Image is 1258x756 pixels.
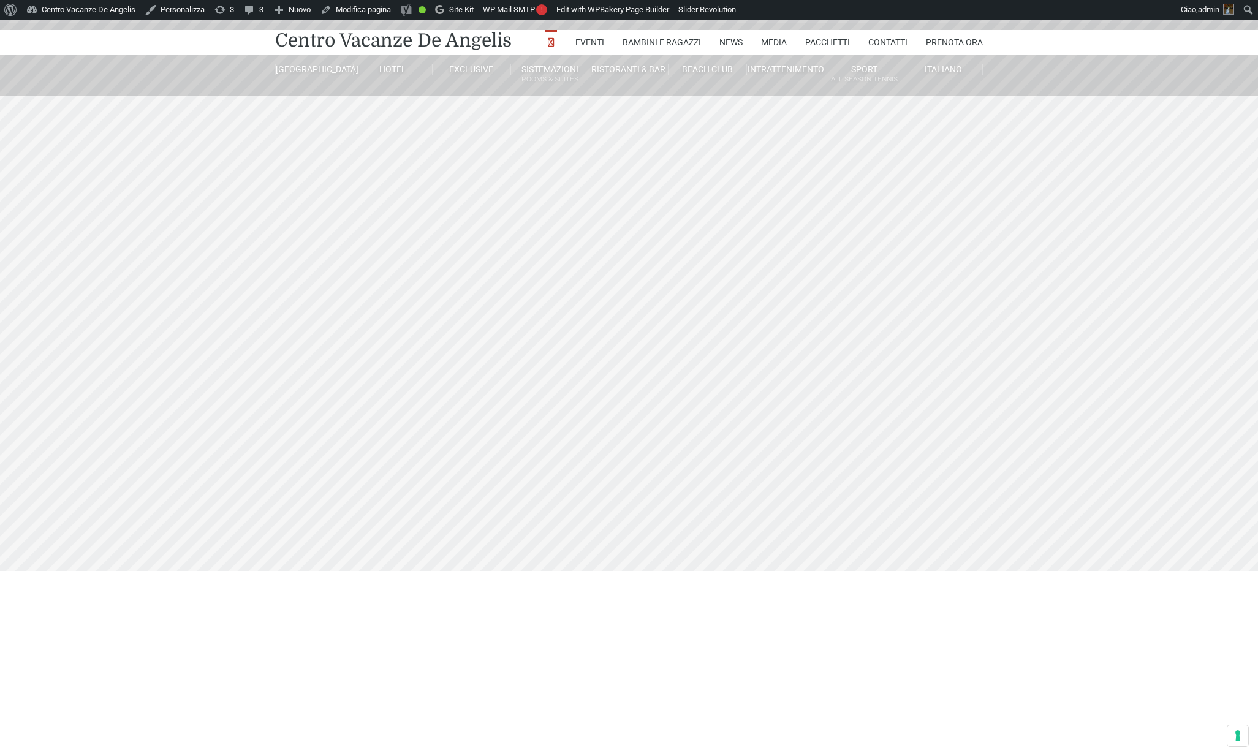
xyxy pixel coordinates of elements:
a: SistemazioniRooms & Suites [511,64,589,86]
a: [GEOGRAPHIC_DATA] [275,64,354,75]
span: admin [1198,5,1219,14]
a: Intrattenimento [747,64,825,75]
a: Beach Club [669,64,747,75]
button: Le tue preferenze relative al consenso per le tecnologie di tracciamento [1227,725,1248,746]
a: SportAll Season Tennis [825,64,904,86]
small: Rooms & Suites [511,74,589,85]
small: All Season Tennis [825,74,903,85]
iframe: WooDoo Online Reception [275,605,983,663]
a: Eventi [575,30,604,55]
a: Centro Vacanze De Angelis [275,28,512,53]
a: News [719,30,743,55]
a: Contatti [868,30,908,55]
a: Prenota Ora [926,30,983,55]
a: Exclusive [433,64,511,75]
a: Bambini e Ragazzi [623,30,701,55]
a: Ristoranti & Bar [589,64,668,75]
a: Italiano [904,64,983,75]
a: Pacchetti [805,30,850,55]
span: Slider Revolution [678,5,736,14]
a: Hotel [354,64,432,75]
a: Media [761,30,787,55]
span: Italiano [925,64,962,74]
